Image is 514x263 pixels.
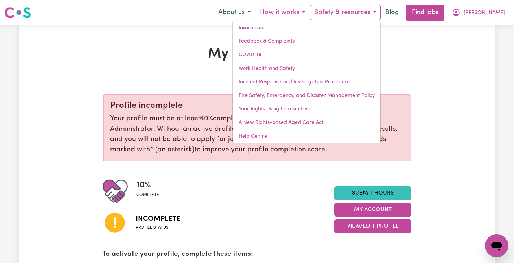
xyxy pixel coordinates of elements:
[103,249,411,260] p: To activate your profile, complete these items:
[233,48,380,62] a: COVID-19
[233,62,380,76] a: Work Health and Safety
[103,45,411,63] h1: My Dashboard
[447,5,510,20] button: My Account
[233,130,380,143] a: Help Centre
[136,224,180,231] span: Profile status
[381,5,403,21] a: Blog
[110,114,405,155] p: Your profile must be at least complete in order to be activated by a Careseekers Administrator. W...
[463,9,505,17] span: [PERSON_NAME]
[136,179,165,204] div: Profile completeness: 10%
[334,186,411,200] a: Submit Hours
[485,234,508,257] iframe: Button to launch messaging window
[4,4,31,21] a: Careseekers logo
[200,115,213,122] u: 60%
[150,146,195,153] span: an asterisk
[255,5,310,20] button: How it works
[136,192,159,198] span: complete
[334,219,411,233] button: View/Edit Profile
[334,203,411,217] button: My Account
[233,35,380,48] a: Feedback & Complaints
[233,102,380,116] a: Your Rights Using Careseekers
[136,179,159,192] span: 10 %
[310,5,381,20] button: Safety & resources
[233,75,380,89] a: Incident Response and Investigation Procedure
[214,5,255,20] button: About us
[4,6,31,19] img: Careseekers logo
[110,101,405,111] div: Profile incomplete
[232,21,381,143] div: Safety & resources
[233,89,380,103] a: Fire Safety, Emergency, and Disaster Management Policy
[233,21,380,35] a: Insurances
[406,5,444,21] a: Find jobs
[136,214,180,224] span: Incomplete
[233,116,380,130] a: A New Rights-based Aged Care Act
